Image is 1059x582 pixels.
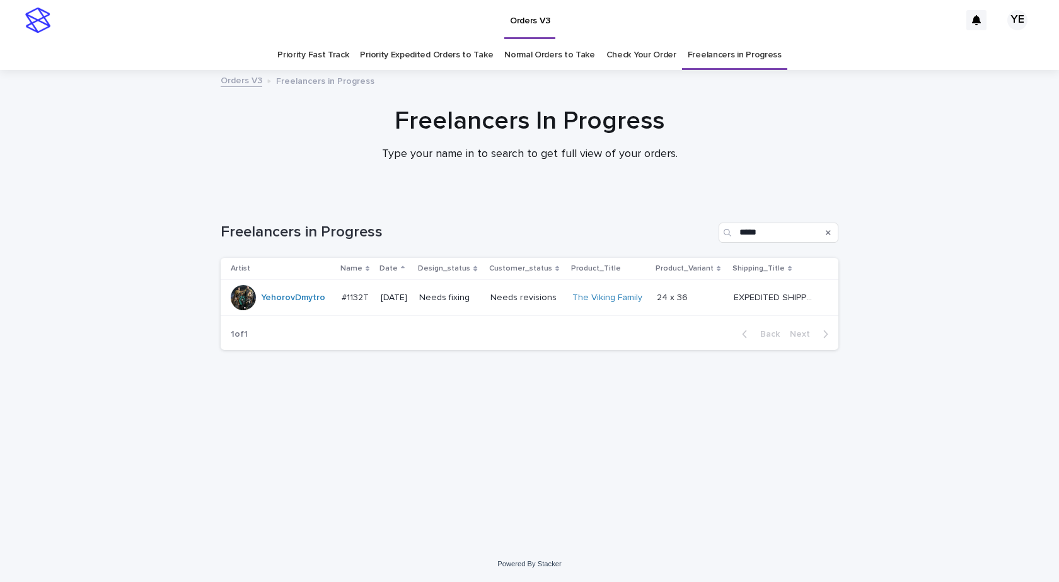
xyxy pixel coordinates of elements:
p: Shipping_Title [732,262,785,276]
p: Freelancers in Progress [276,73,374,87]
a: Priority Expedited Orders to Take [360,40,493,70]
p: #1132T [342,290,371,303]
p: Customer_status [489,262,552,276]
p: Artist [231,262,250,276]
p: 24 x 36 [657,290,690,303]
p: Design_status [418,262,470,276]
h1: Freelancers in Progress [221,223,714,242]
a: Priority Fast Track [277,40,349,70]
p: Name [340,262,362,276]
a: Orders V3 [221,73,262,87]
img: stacker-logo-s-only.png [25,8,50,33]
p: 1 of 1 [221,319,258,350]
p: Date [379,262,398,276]
h1: Freelancers In Progress [221,106,838,136]
tr: YehorovDmytro #1132T#1132T [DATE]Needs fixingNeeds revisionsThe Viking Family 24 x 3624 x 36 EXPE... [221,280,838,316]
span: Next [790,330,818,339]
button: Back [732,329,785,340]
p: EXPEDITED SHIPPING - preview in 1 business day; delivery up to 5 business days after your approval. [734,290,815,303]
a: YehorovDmytro [261,293,325,303]
a: Check Your Order [606,40,676,70]
button: Next [785,329,838,340]
a: The Viking Family [572,293,642,303]
a: Powered By Stacker [497,560,561,567]
a: Freelancers in Progress [688,40,782,70]
a: Normal Orders to Take [504,40,595,70]
p: Needs revisions [490,293,562,303]
p: [DATE] [381,293,409,303]
span: Back [753,330,780,339]
p: Needs fixing [419,293,480,303]
input: Search [719,223,838,243]
p: Product_Title [571,262,621,276]
div: YE [1007,10,1027,30]
p: Type your name in to search to get full view of your orders. [277,148,782,161]
p: Product_Variant [656,262,714,276]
